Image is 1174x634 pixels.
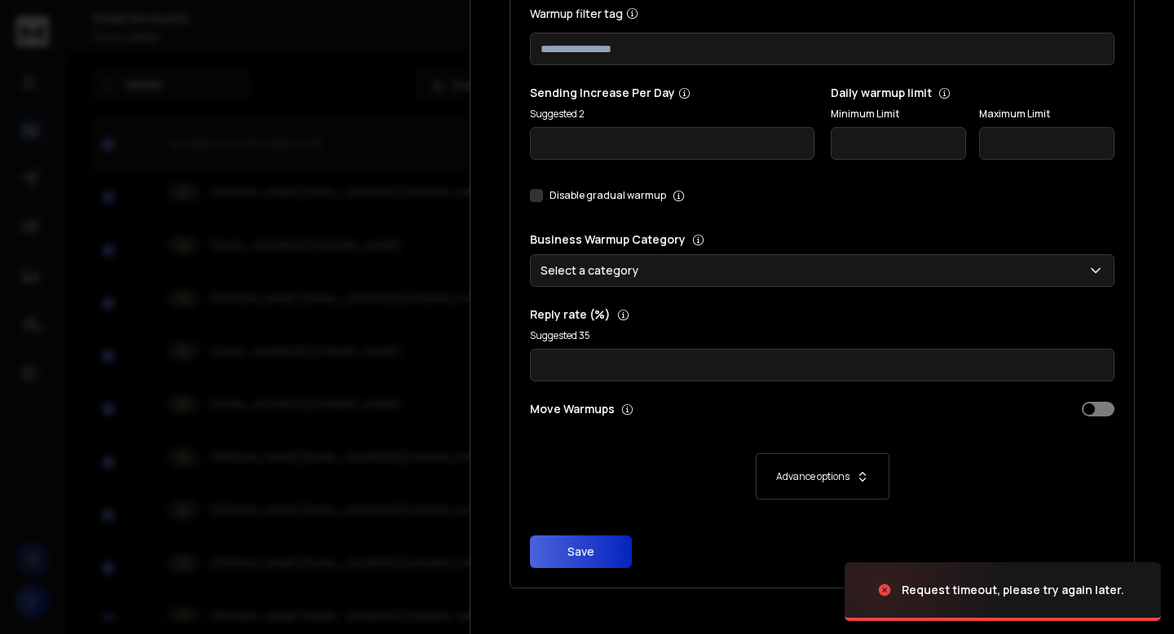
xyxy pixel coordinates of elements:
[530,7,1114,20] label: Warmup filter tag
[845,546,1008,634] img: image
[530,535,632,568] button: Save
[530,306,1114,323] p: Reply rate (%)
[831,85,1115,101] p: Daily warmup limit
[541,262,645,279] p: Select a category
[530,108,814,121] p: Suggested 2
[979,108,1114,121] label: Maximum Limit
[530,401,818,417] p: Move Warmups
[530,85,814,101] p: Sending Increase Per Day
[546,453,1098,500] button: Advance options
[530,329,1114,342] p: Suggested 35
[530,231,1114,248] p: Business Warmup Category
[776,470,850,483] p: Advance options
[902,582,1124,598] div: Request timeout, please try again later.
[549,189,666,202] label: Disable gradual warmup
[831,108,966,121] label: Minimum Limit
